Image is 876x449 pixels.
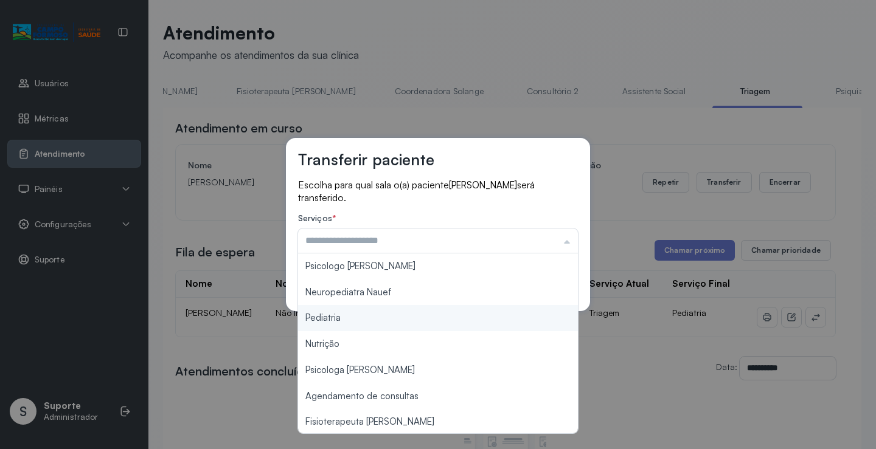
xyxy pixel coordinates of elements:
[449,179,517,191] span: [PERSON_NAME]
[298,383,578,410] li: Agendamento de consultas
[298,213,332,223] span: Serviços
[298,279,578,306] li: Neuropediatra Nauef
[298,253,578,279] li: Psicologo [PERSON_NAME]
[298,357,578,383] li: Psicologa [PERSON_NAME]
[298,409,578,435] li: Fisioterapeuta [PERSON_NAME]
[298,179,578,204] p: Escolha para qual sala o(a) paciente será transferido.
[298,305,578,331] li: Pediatria
[298,150,434,169] h3: Transferir paciente
[298,331,578,357] li: Nutrição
